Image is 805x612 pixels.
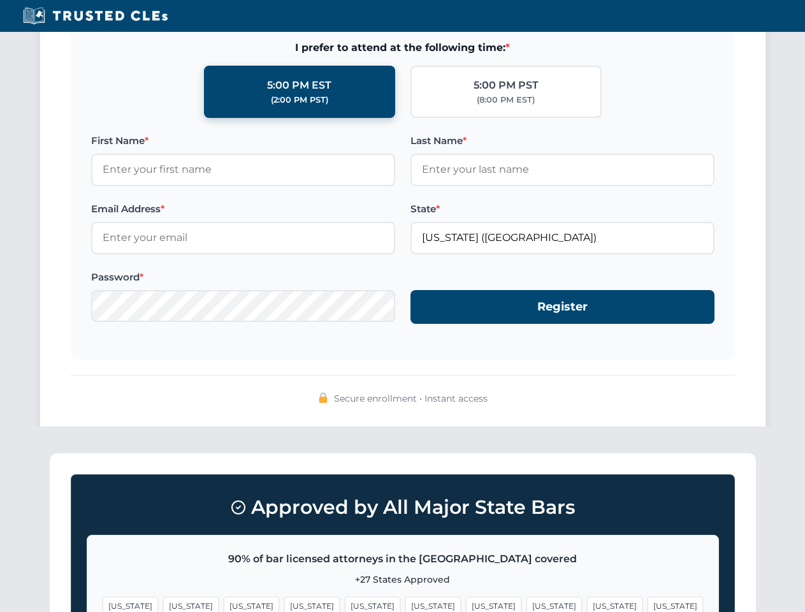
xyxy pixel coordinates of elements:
[318,393,328,403] img: 🔒
[91,222,395,254] input: Enter your email
[477,94,535,106] div: (8:00 PM EST)
[410,133,714,149] label: Last Name
[91,154,395,186] input: Enter your first name
[19,6,171,25] img: Trusted CLEs
[334,391,488,405] span: Secure enrollment • Instant access
[410,154,714,186] input: Enter your last name
[87,490,719,525] h3: Approved by All Major State Bars
[271,94,328,106] div: (2:00 PM PST)
[474,77,539,94] div: 5:00 PM PST
[91,270,395,285] label: Password
[410,201,714,217] label: State
[91,133,395,149] label: First Name
[103,551,703,567] p: 90% of bar licensed attorneys in the [GEOGRAPHIC_DATA] covered
[410,290,714,324] button: Register
[103,572,703,586] p: +27 States Approved
[267,77,331,94] div: 5:00 PM EST
[410,222,714,254] input: Florida (FL)
[91,201,395,217] label: Email Address
[91,40,714,56] span: I prefer to attend at the following time:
